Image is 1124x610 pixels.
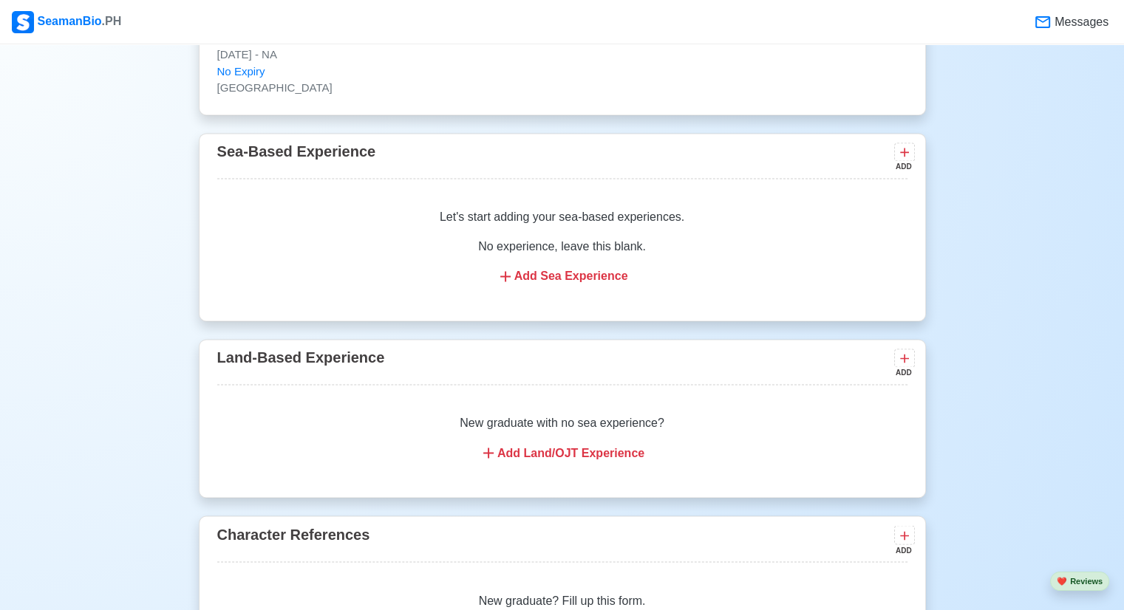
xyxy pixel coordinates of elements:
[235,444,890,462] div: Add Land/OJT Experience
[235,592,890,609] p: New graduate? Fill up this form.
[894,367,912,378] div: ADD
[1057,577,1067,586] span: heart
[217,526,370,542] span: Character References
[1050,572,1109,592] button: heartReviews
[12,11,34,33] img: Logo
[894,544,912,555] div: ADD
[235,238,890,256] p: No experience, leave this blank.
[235,208,890,226] p: Let's start adding your sea-based experiences.
[235,267,890,285] div: Add Sea Experience
[102,15,122,27] span: .PH
[217,80,907,97] p: [GEOGRAPHIC_DATA]
[217,143,376,160] span: Sea-Based Experience
[217,47,907,64] p: [DATE] - NA
[235,414,890,432] p: New graduate with no sea experience?
[217,64,265,80] span: No Expiry
[217,349,385,366] span: Land-Based Experience
[894,161,912,172] div: ADD
[1052,13,1108,31] span: Messages
[12,11,121,33] div: SeamanBio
